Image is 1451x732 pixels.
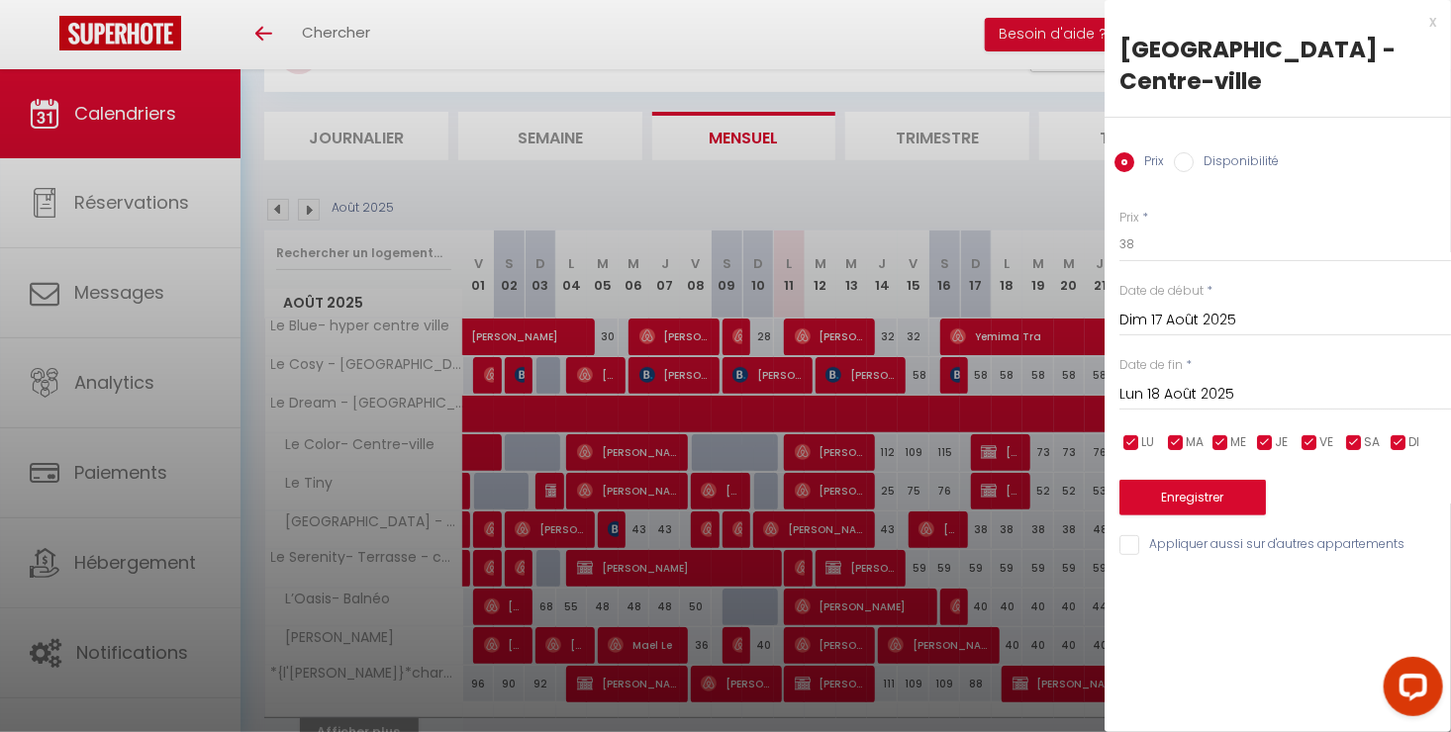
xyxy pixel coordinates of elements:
span: MA [1186,433,1204,452]
label: Disponibilité [1194,152,1279,174]
span: DI [1408,433,1419,452]
span: VE [1319,433,1333,452]
span: LU [1141,433,1154,452]
span: JE [1275,433,1288,452]
button: Enregistrer [1119,480,1266,515]
iframe: LiveChat chat widget [1368,649,1451,732]
div: x [1105,10,1436,34]
label: Date de début [1119,282,1204,301]
label: Date de fin [1119,356,1183,375]
span: SA [1364,433,1380,452]
span: ME [1230,433,1246,452]
label: Prix [1134,152,1164,174]
label: Prix [1119,209,1139,228]
div: [GEOGRAPHIC_DATA] - Centre-ville [1119,34,1436,97]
